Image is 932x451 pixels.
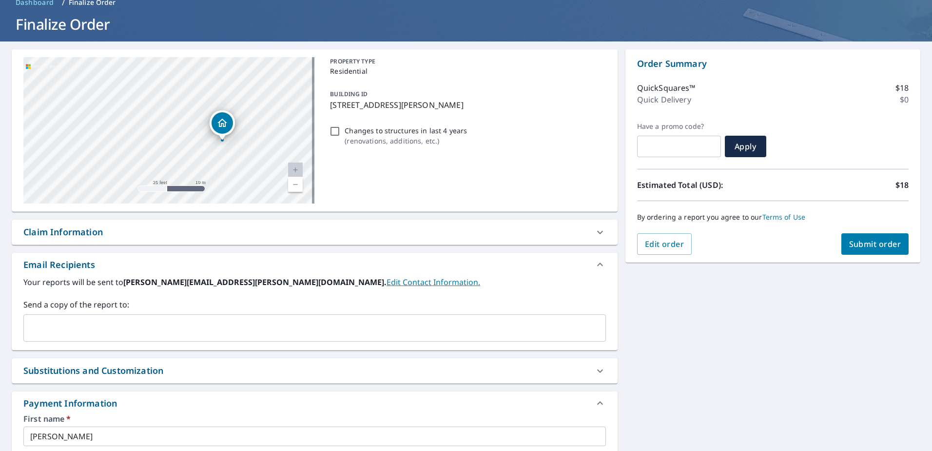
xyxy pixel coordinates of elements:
[645,239,684,249] span: Edit order
[637,94,691,105] p: Quick Delivery
[637,82,696,94] p: QuickSquares™
[725,136,766,157] button: Apply
[849,239,901,249] span: Submit order
[12,220,618,245] div: Claim Information
[345,125,467,136] p: Changes to structures in last 4 years
[841,233,909,255] button: Submit order
[637,179,773,191] p: Estimated Total (USD):
[895,82,909,94] p: $18
[23,364,163,377] div: Substitutions and Customization
[330,66,602,76] p: Residential
[12,253,618,276] div: Email Recipients
[387,277,480,287] a: EditContactInfo
[12,391,618,415] div: Payment Information
[637,213,909,222] p: By ordering a report you agree to our
[12,358,618,383] div: Substitutions and Customization
[762,212,806,222] a: Terms of Use
[637,57,909,70] p: Order Summary
[733,141,758,152] span: Apply
[330,90,368,98] p: BUILDING ID
[900,94,909,105] p: $0
[330,99,602,111] p: [STREET_ADDRESS][PERSON_NAME]
[23,415,606,423] label: First name
[12,14,920,34] h1: Finalize Order
[23,397,121,410] div: Payment Information
[23,276,606,288] label: Your reports will be sent to
[23,258,95,271] div: Email Recipients
[330,57,602,66] p: PROPERTY TYPE
[345,136,467,146] p: ( renovations, additions, etc. )
[637,122,721,131] label: Have a promo code?
[288,177,303,192] a: Current Level 20, Zoom Out
[210,110,235,141] div: Dropped pin, building 1, Residential property, 7119 Button Bush Way Katy, TX 77493
[288,163,303,177] a: Current Level 20, Zoom In Disabled
[895,179,909,191] p: $18
[123,277,387,287] b: [PERSON_NAME][EMAIL_ADDRESS][PERSON_NAME][DOMAIN_NAME].
[23,225,103,239] div: Claim Information
[637,233,692,255] button: Edit order
[23,299,606,310] label: Send a copy of the report to:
